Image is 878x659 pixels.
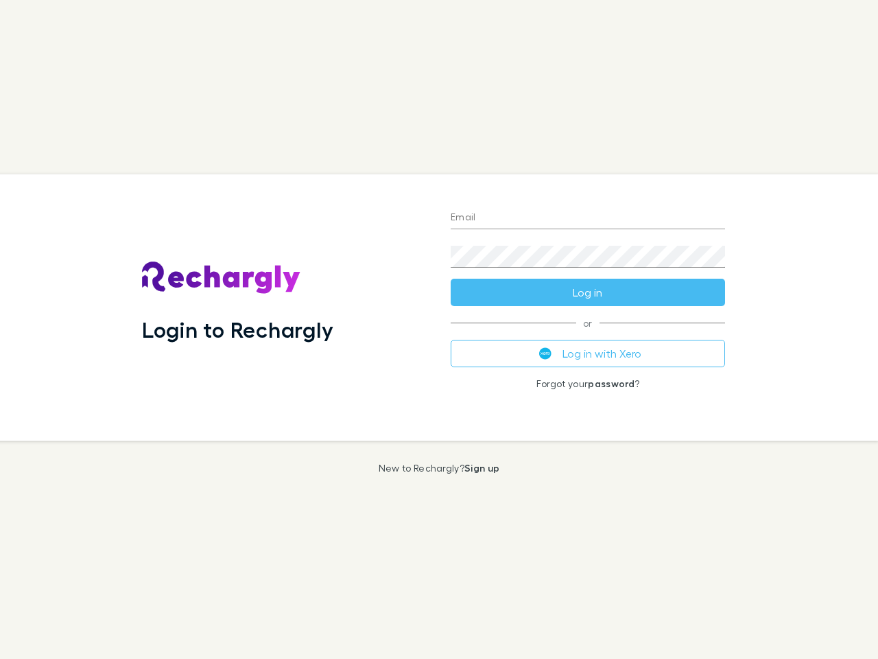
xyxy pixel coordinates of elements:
a: password [588,378,634,389]
a: Sign up [464,462,499,474]
h1: Login to Rechargly [142,316,333,343]
p: New to Rechargly? [379,463,500,474]
img: Xero's logo [539,347,551,360]
button: Log in with Xero [451,340,725,367]
p: Forgot your ? [451,378,725,389]
button: Log in [451,279,725,306]
img: Rechargly's Logo [142,262,301,294]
